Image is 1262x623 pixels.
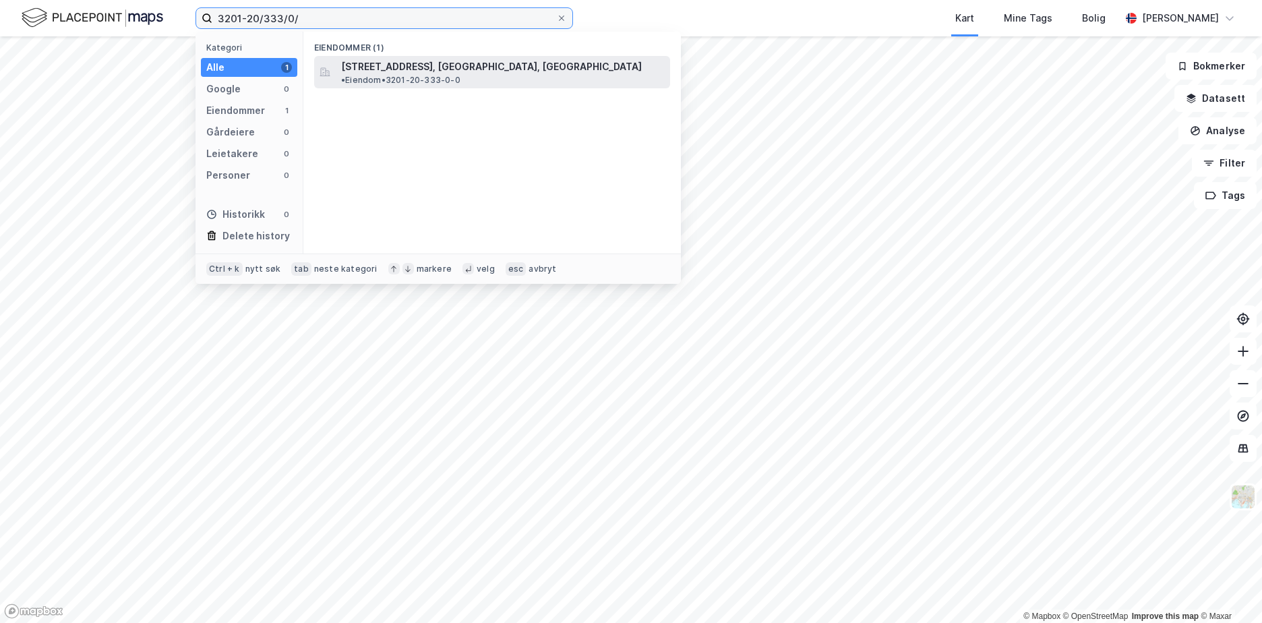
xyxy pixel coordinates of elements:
[341,75,345,85] span: •
[1004,10,1052,26] div: Mine Tags
[206,146,258,162] div: Leietakere
[314,264,378,274] div: neste kategori
[206,167,250,183] div: Personer
[341,75,460,86] span: Eiendom • 3201-20-333-0-0
[1132,612,1199,621] a: Improve this map
[1192,150,1257,177] button: Filter
[1063,612,1129,621] a: OpenStreetMap
[1178,117,1257,144] button: Analyse
[4,603,63,619] a: Mapbox homepage
[22,6,163,30] img: logo.f888ab2527a4732fd821a326f86c7f29.svg
[245,264,281,274] div: nytt søk
[206,59,224,76] div: Alle
[1023,612,1060,621] a: Mapbox
[281,127,292,138] div: 0
[281,170,292,181] div: 0
[1082,10,1106,26] div: Bolig
[1230,484,1256,510] img: Z
[212,8,556,28] input: Søk på adresse, matrikkel, gårdeiere, leietakere eller personer
[1174,85,1257,112] button: Datasett
[281,105,292,116] div: 1
[206,42,297,53] div: Kategori
[1166,53,1257,80] button: Bokmerker
[206,206,265,222] div: Historikk
[1195,558,1262,623] iframe: Chat Widget
[1142,10,1219,26] div: [PERSON_NAME]
[477,264,495,274] div: velg
[281,209,292,220] div: 0
[206,262,243,276] div: Ctrl + k
[222,228,290,244] div: Delete history
[529,264,556,274] div: avbryt
[303,32,681,56] div: Eiendommer (1)
[341,59,642,75] span: [STREET_ADDRESS], [GEOGRAPHIC_DATA], [GEOGRAPHIC_DATA]
[206,124,255,140] div: Gårdeiere
[281,84,292,94] div: 0
[281,148,292,159] div: 0
[506,262,527,276] div: esc
[417,264,452,274] div: markere
[206,102,265,119] div: Eiendommer
[955,10,974,26] div: Kart
[281,62,292,73] div: 1
[206,81,241,97] div: Google
[1194,182,1257,209] button: Tags
[291,262,311,276] div: tab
